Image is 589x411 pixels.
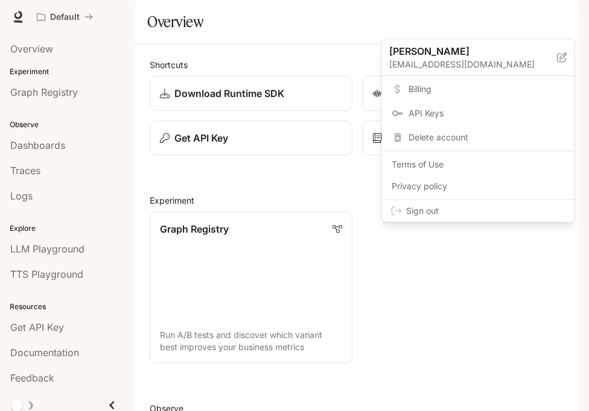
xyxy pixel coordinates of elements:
div: [PERSON_NAME][EMAIL_ADDRESS][DOMAIN_NAME] [382,39,574,76]
a: Terms of Use [384,154,571,175]
div: Sign out [382,200,574,222]
p: [PERSON_NAME] [389,44,538,58]
a: API Keys [384,102,571,124]
span: Terms of Use [392,158,564,171]
span: Privacy policy [392,180,564,192]
span: Delete account [409,131,564,143]
span: Billing [409,83,564,95]
div: Delete account [384,127,571,148]
a: Privacy policy [384,175,571,197]
a: Billing [384,78,571,100]
span: Sign out [406,205,564,217]
p: [EMAIL_ADDRESS][DOMAIN_NAME] [389,58,557,71]
span: API Keys [409,107,564,119]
